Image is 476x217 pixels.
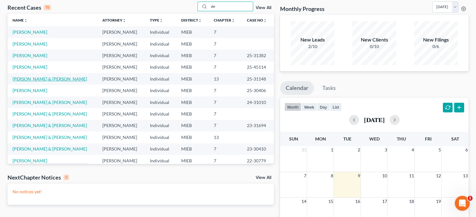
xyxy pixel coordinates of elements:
[97,50,145,61] td: [PERSON_NAME]
[198,19,202,22] i: unfold_more
[397,136,406,141] span: Thu
[97,96,145,108] td: [PERSON_NAME]
[145,96,176,108] td: Individual
[145,73,176,85] td: Individual
[97,62,145,73] td: [PERSON_NAME]
[303,172,307,180] span: 7
[330,146,334,154] span: 1
[330,103,342,111] button: list
[327,198,334,205] span: 15
[209,38,242,50] td: 7
[209,120,242,131] td: 7
[13,111,87,116] a: [PERSON_NAME] & [PERSON_NAME]
[176,50,209,61] td: MIEB
[97,73,145,85] td: [PERSON_NAME]
[64,175,69,180] div: 0
[13,53,47,58] a: [PERSON_NAME]
[242,85,274,96] td: 25-30406
[231,19,235,22] i: unfold_more
[176,131,209,143] td: MIEB
[181,18,202,22] a: Districtunfold_more
[209,50,242,61] td: 7
[13,18,28,22] a: Nameunfold_more
[291,36,335,43] div: New Leads
[462,172,468,180] span: 13
[102,18,126,22] a: Attorneyunfold_more
[176,155,209,166] td: MIEB
[284,103,301,111] button: month
[145,108,176,120] td: Individual
[145,38,176,50] td: Individual
[381,172,387,180] span: 10
[414,36,458,43] div: New Filings
[97,26,145,38] td: [PERSON_NAME]
[242,96,274,108] td: 24-31010
[176,26,209,38] td: MIEB
[242,155,274,166] td: 22-30779
[13,76,87,81] a: [PERSON_NAME] & [PERSON_NAME]
[145,26,176,38] td: Individual
[13,135,87,140] a: [PERSON_NAME] & [PERSON_NAME]
[301,103,317,111] button: week
[455,196,470,211] iframe: Intercom live chat
[13,41,47,47] a: [PERSON_NAME]
[317,103,330,111] button: day
[315,136,326,141] span: Mon
[97,85,145,96] td: [PERSON_NAME]
[408,198,414,205] span: 18
[13,158,47,163] a: [PERSON_NAME]
[468,196,473,201] span: 1
[242,73,274,85] td: 25-31148
[242,143,274,155] td: 23-30410
[317,81,341,95] a: Tasks
[414,43,458,50] div: 0/6
[381,198,387,205] span: 17
[159,19,163,22] i: unfold_more
[145,143,176,155] td: Individual
[97,131,145,143] td: [PERSON_NAME]
[176,120,209,131] td: MIEB
[13,123,87,128] a: [PERSON_NAME] & [PERSON_NAME]
[209,85,242,96] td: 7
[8,174,69,181] div: NextChapter Notices
[176,38,209,50] td: MIEB
[13,146,87,151] a: [PERSON_NAME] & [PERSON_NAME]
[24,19,28,22] i: unfold_more
[280,81,314,95] a: Calendar
[263,19,267,22] i: unfold_more
[369,136,379,141] span: Wed
[291,43,335,50] div: 2/10
[438,146,441,154] span: 5
[300,146,307,154] span: 31
[209,96,242,108] td: 7
[425,136,431,141] span: Fri
[13,88,47,93] a: [PERSON_NAME]
[209,108,242,120] td: 7
[343,136,351,141] span: Tue
[209,73,242,85] td: 13
[256,6,271,10] a: View All
[13,64,47,70] a: [PERSON_NAME]
[352,43,396,50] div: 0/10
[97,155,145,166] td: [PERSON_NAME]
[357,146,361,154] span: 2
[352,36,396,43] div: New Clients
[330,172,334,180] span: 8
[209,2,253,11] input: Search by name...
[357,172,361,180] span: 9
[176,73,209,85] td: MIEB
[209,62,242,73] td: 7
[122,19,126,22] i: unfold_more
[280,5,325,12] h3: Monthly Progress
[209,143,242,155] td: 7
[150,18,163,22] a: Typeunfold_more
[247,18,267,22] a: Case Nounfold_more
[44,5,51,10] div: 15
[209,131,242,143] td: 13
[145,120,176,131] td: Individual
[176,143,209,155] td: MIEB
[145,85,176,96] td: Individual
[465,146,468,154] span: 6
[364,116,385,123] h2: [DATE]
[97,38,145,50] td: [PERSON_NAME]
